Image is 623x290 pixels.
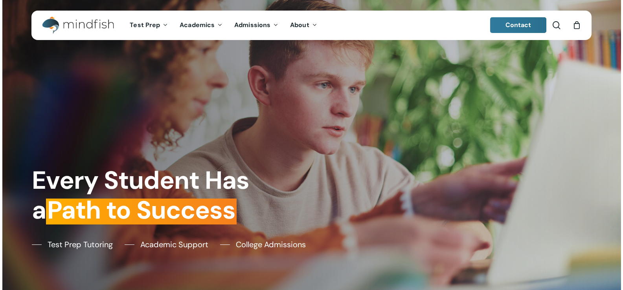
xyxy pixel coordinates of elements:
a: Cart [572,21,581,29]
span: Test Prep Tutoring [48,239,113,250]
a: About [284,22,323,29]
em: Path to Success [46,194,237,226]
a: Academics [174,22,228,29]
a: College Admissions [220,239,306,250]
a: Test Prep [124,22,174,29]
a: Academic Support [125,239,208,250]
span: Test Prep [130,21,160,29]
span: About [290,21,309,29]
span: College Admissions [236,239,306,250]
header: Main Menu [31,11,592,40]
span: Admissions [234,21,270,29]
a: Contact [490,17,547,33]
span: Contact [505,21,531,29]
nav: Main Menu [124,11,323,40]
a: Test Prep Tutoring [32,239,113,250]
span: Academic Support [140,239,208,250]
span: Academics [180,21,215,29]
a: Admissions [228,22,284,29]
h1: Every Student Has a [32,166,306,225]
